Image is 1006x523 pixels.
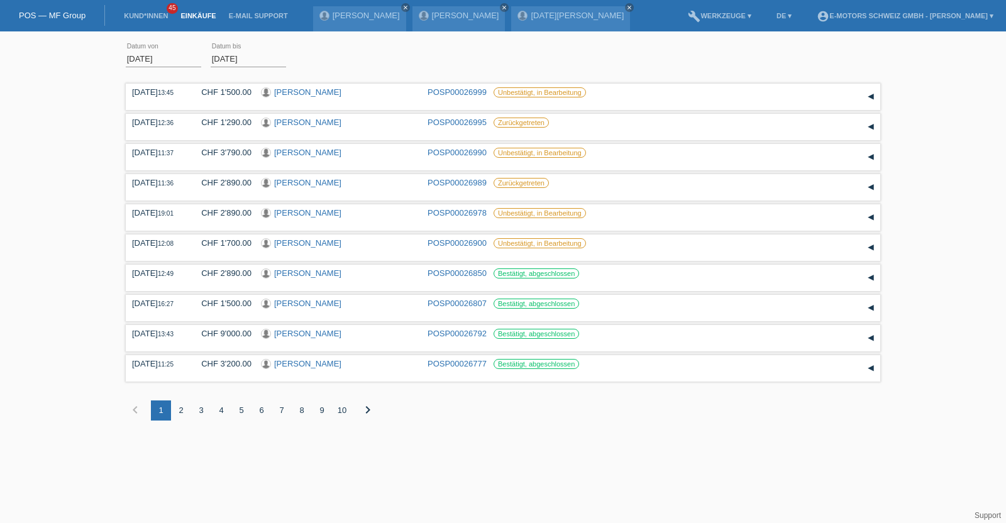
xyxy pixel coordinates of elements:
a: DE ▾ [770,12,798,19]
a: [PERSON_NAME] [274,208,341,217]
div: CHF 1'500.00 [192,299,251,308]
div: [DATE] [132,329,182,338]
a: Einkäufe [174,12,222,19]
div: auf-/zuklappen [861,359,880,378]
span: 11:36 [158,180,174,187]
a: [PERSON_NAME] [274,268,341,278]
div: 10 [332,400,352,421]
div: CHF 3'200.00 [192,359,251,368]
div: [DATE] [132,299,182,308]
div: 9 [312,400,332,421]
div: [DATE] [132,118,182,127]
div: 2 [171,400,191,421]
span: 16:27 [158,300,174,307]
div: [DATE] [132,359,182,368]
div: auf-/zuklappen [861,178,880,197]
a: POSP00026792 [428,329,487,338]
label: Bestätigt, abgeschlossen [494,329,579,339]
a: buildWerkzeuge ▾ [682,12,758,19]
div: CHF 2'890.00 [192,268,251,278]
div: 6 [251,400,272,421]
a: POSP00026999 [428,87,487,97]
div: [DATE] [132,178,182,187]
a: Kund*innen [118,12,174,19]
div: 3 [191,400,211,421]
i: build [688,10,700,23]
a: [PERSON_NAME] [274,329,341,338]
div: 5 [231,400,251,421]
i: close [626,4,633,11]
a: close [500,3,509,12]
a: close [625,3,634,12]
a: [PERSON_NAME] [274,178,341,187]
a: POSP00026989 [428,178,487,187]
a: close [401,3,410,12]
div: auf-/zuklappen [861,268,880,287]
label: Zurückgetreten [494,178,549,188]
div: CHF 9'000.00 [192,329,251,338]
span: 12:08 [158,240,174,247]
a: [PERSON_NAME] [274,299,341,308]
i: chevron_left [128,402,143,417]
div: auf-/zuklappen [861,208,880,227]
a: POSP00026990 [428,148,487,157]
div: 7 [272,400,292,421]
i: account_circle [817,10,829,23]
span: 45 [167,3,178,14]
i: close [402,4,409,11]
a: Support [975,511,1001,520]
div: 1 [151,400,171,421]
span: 11:25 [158,361,174,368]
a: E-Mail Support [223,12,294,19]
a: [PERSON_NAME] [274,359,341,368]
a: POSP00026777 [428,359,487,368]
label: Bestätigt, abgeschlossen [494,268,579,278]
a: [PERSON_NAME] [432,11,499,20]
span: 13:45 [158,89,174,96]
div: 8 [292,400,312,421]
a: account_circleE-Motors Schweiz GmbH - [PERSON_NAME] ▾ [810,12,1000,19]
div: CHF 2'890.00 [192,208,251,217]
div: 4 [211,400,231,421]
div: auf-/zuklappen [861,329,880,348]
div: CHF 1'700.00 [192,238,251,248]
div: auf-/zuklappen [861,87,880,106]
div: [DATE] [132,268,182,278]
i: close [501,4,507,11]
label: Unbestätigt, in Bearbeitung [494,148,586,158]
div: CHF 3'790.00 [192,148,251,157]
div: [DATE] [132,87,182,97]
span: 12:36 [158,119,174,126]
span: 19:01 [158,210,174,217]
div: [DATE] [132,208,182,217]
a: POSP00026900 [428,238,487,248]
a: POS — MF Group [19,11,86,20]
label: Unbestätigt, in Bearbeitung [494,208,586,218]
div: auf-/zuklappen [861,148,880,167]
a: POSP00026978 [428,208,487,217]
a: [PERSON_NAME] [274,148,341,157]
label: Bestätigt, abgeschlossen [494,299,579,309]
a: POSP00026995 [428,118,487,127]
i: chevron_right [360,402,375,417]
a: [PERSON_NAME] [274,118,341,127]
div: auf-/zuklappen [861,299,880,317]
div: [DATE] [132,238,182,248]
a: [DATE][PERSON_NAME] [531,11,624,20]
a: [PERSON_NAME] [274,87,341,97]
a: POSP00026850 [428,268,487,278]
label: Bestätigt, abgeschlossen [494,359,579,369]
a: [PERSON_NAME] [274,238,341,248]
label: Zurückgetreten [494,118,549,128]
div: auf-/zuklappen [861,238,880,257]
div: CHF 1'290.00 [192,118,251,127]
label: Unbestätigt, in Bearbeitung [494,238,586,248]
div: [DATE] [132,148,182,157]
span: 13:43 [158,331,174,338]
div: CHF 1'500.00 [192,87,251,97]
span: 11:37 [158,150,174,157]
label: Unbestätigt, in Bearbeitung [494,87,586,97]
div: CHF 2'890.00 [192,178,251,187]
a: [PERSON_NAME] [333,11,400,20]
a: POSP00026807 [428,299,487,308]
